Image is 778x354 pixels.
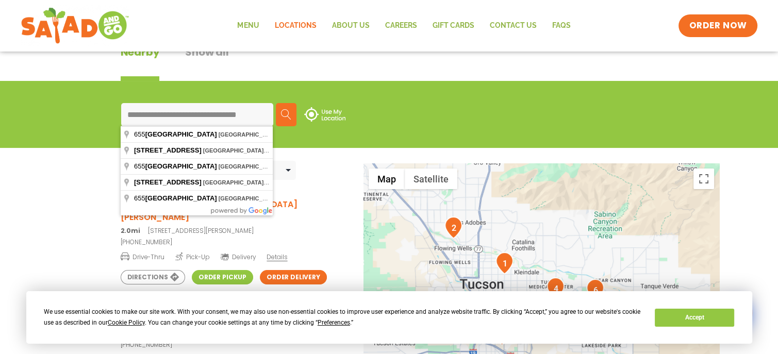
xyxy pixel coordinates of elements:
[544,14,578,38] a: FAQs
[547,277,565,299] div: 4
[267,252,287,261] span: Details
[203,179,270,186] span: [GEOGRAPHIC_DATA]
[219,131,279,138] span: [GEOGRAPHIC_DATA]
[145,194,217,202] span: [GEOGRAPHIC_DATA]
[219,195,279,201] span: [GEOGRAPHIC_DATA]
[134,194,219,202] span: 655
[26,291,752,344] div: Cookie Consent Prompt
[121,238,342,247] a: [PHONE_NUMBER]
[324,14,377,38] a: About Us
[586,279,604,301] div: 6
[121,226,342,235] p: [STREET_ADDRESS][PERSON_NAME]
[175,251,210,262] span: Pick-Up
[219,163,351,170] span: , ,
[145,130,217,138] span: [GEOGRAPHIC_DATA]
[145,162,217,170] span: [GEOGRAPHIC_DATA]
[219,163,279,170] span: [GEOGRAPHIC_DATA]
[134,130,219,138] span: 655
[424,14,482,38] a: GIFT CARDS
[281,109,291,120] img: search.svg
[377,14,424,38] a: Careers
[108,319,145,326] span: Cookie Policy
[121,249,342,262] a: Drive-Thru Pick-Up Delivery Details
[134,146,202,154] span: [STREET_ADDRESS]
[369,168,405,189] button: Show street map
[44,307,642,328] div: We use essential cookies to make our site work. With your consent, we may also use non-essential ...
[121,198,342,235] a: 1. [PERSON_NAME] & [GEOGRAPHIC_DATA][PERSON_NAME] 2.0mi[STREET_ADDRESS][PERSON_NAME]
[121,44,160,81] div: Nearby
[203,147,270,154] span: [GEOGRAPHIC_DATA]
[678,14,757,37] a: ORDER NOW
[185,44,228,81] button: Show all
[203,179,335,186] span: , ,
[267,14,324,38] a: Locations
[203,147,335,154] span: , ,
[121,340,342,349] a: [PHONE_NUMBER]
[134,162,219,170] span: 655
[21,5,129,46] img: new-SAG-logo-768×292
[444,216,462,239] div: 2
[229,14,267,38] a: Menu
[134,178,202,186] span: [STREET_ADDRESS]
[689,20,747,32] span: ORDER NOW
[220,252,256,262] span: Delivery
[229,14,578,38] nav: Menu
[495,252,514,274] div: 1
[260,270,327,284] a: Order Delivery
[121,270,185,284] a: Directions
[318,319,350,326] span: Preferences
[482,14,544,38] a: Contact Us
[405,168,457,189] button: Show satellite imagery
[121,226,140,235] strong: 2.0mi
[121,251,164,262] span: Drive-Thru
[192,270,253,284] a: Order Pickup
[693,168,714,189] button: Toggle fullscreen view
[219,131,351,138] span: , ,
[219,195,351,201] span: , ,
[304,107,345,122] img: use-location.svg
[655,309,734,327] button: Accept
[121,44,255,81] div: Tabbed content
